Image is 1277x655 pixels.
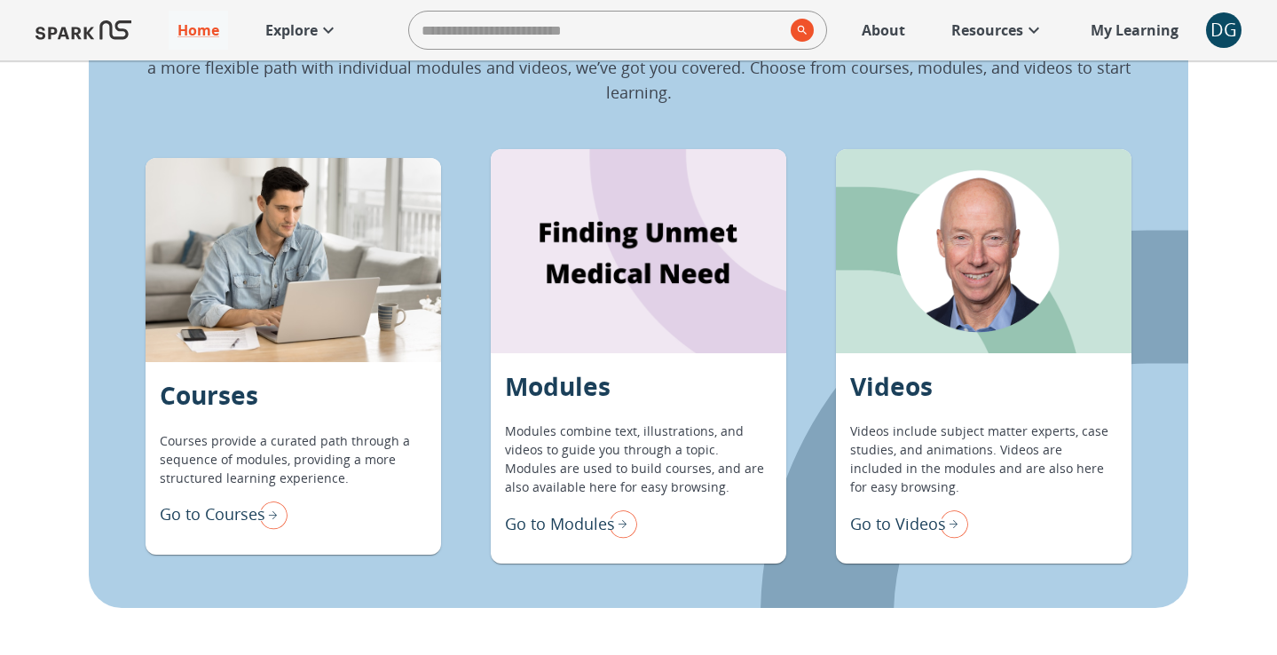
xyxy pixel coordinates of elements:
[942,11,1053,50] a: Resources
[256,11,348,50] a: Explore
[146,158,441,362] div: Courses
[1206,12,1242,48] div: DG
[505,422,772,496] p: Modules combine text, illustrations, and videos to guide you through a topic. Modules are used to...
[850,512,946,536] p: Go to Videos
[505,512,615,536] p: Go to Modules
[951,20,1023,41] p: Resources
[850,367,933,405] p: Videos
[862,20,905,41] p: About
[850,505,968,542] div: Go to Videos
[169,11,228,50] a: Home
[1206,12,1242,48] button: account of current user
[505,505,637,542] div: Go to Modules
[265,20,318,41] p: Explore
[853,11,914,50] a: About
[1091,20,1178,41] p: My Learning
[505,367,611,405] p: Modules
[160,431,427,487] p: Courses provide a curated path through a sequence of modules, providing a more structured learnin...
[836,149,1131,353] div: Videos
[252,496,288,533] img: right arrow
[160,496,288,533] div: Go to Courses
[160,376,258,414] p: Courses
[160,502,265,526] p: Go to Courses
[177,20,219,41] p: Home
[933,505,968,542] img: right arrow
[491,149,786,353] div: Modules
[850,422,1117,496] p: Videos include subject matter experts, case studies, and animations. Videos are included in the m...
[784,12,814,49] button: search
[35,9,131,51] img: Logo of SPARK at Stanford
[602,505,637,542] img: right arrow
[146,30,1131,105] p: The SPARK NS Learning Center celebrates learning diversity. Whether you prefer a structured appro...
[1082,11,1188,50] a: My Learning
